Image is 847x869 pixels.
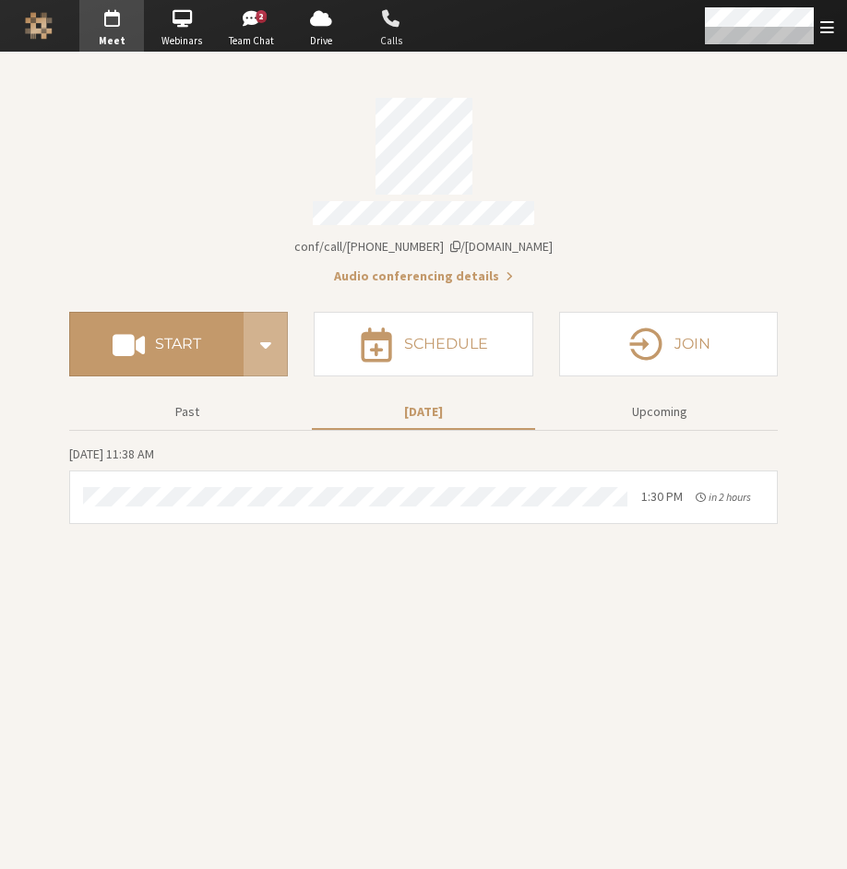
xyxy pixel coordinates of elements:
[25,12,53,40] img: Iotum
[69,85,778,286] section: Account details
[149,33,214,49] span: Webinars
[294,237,553,256] button: Copy my meeting room linkCopy my meeting room link
[69,444,778,524] section: Today's Meetings
[244,312,288,376] div: Start conference options
[79,33,144,49] span: Meet
[155,337,201,351] h4: Start
[641,487,683,506] div: 1:30 PM
[69,312,244,376] button: Start
[801,821,833,856] iframe: Chat
[674,337,710,351] h4: Join
[289,33,353,49] span: Drive
[312,396,535,428] button: [DATE]
[559,312,778,376] button: Join
[709,490,751,504] span: in 2 hours
[314,312,532,376] button: Schedule
[294,238,553,255] span: Copy my meeting room link
[334,267,513,286] button: Audio conferencing details
[69,446,154,462] span: [DATE] 11:38 AM
[256,10,268,23] div: 2
[404,337,488,351] h4: Schedule
[359,33,423,49] span: Calls
[220,33,284,49] span: Team Chat
[548,396,771,428] button: Upcoming
[76,396,299,428] button: Past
